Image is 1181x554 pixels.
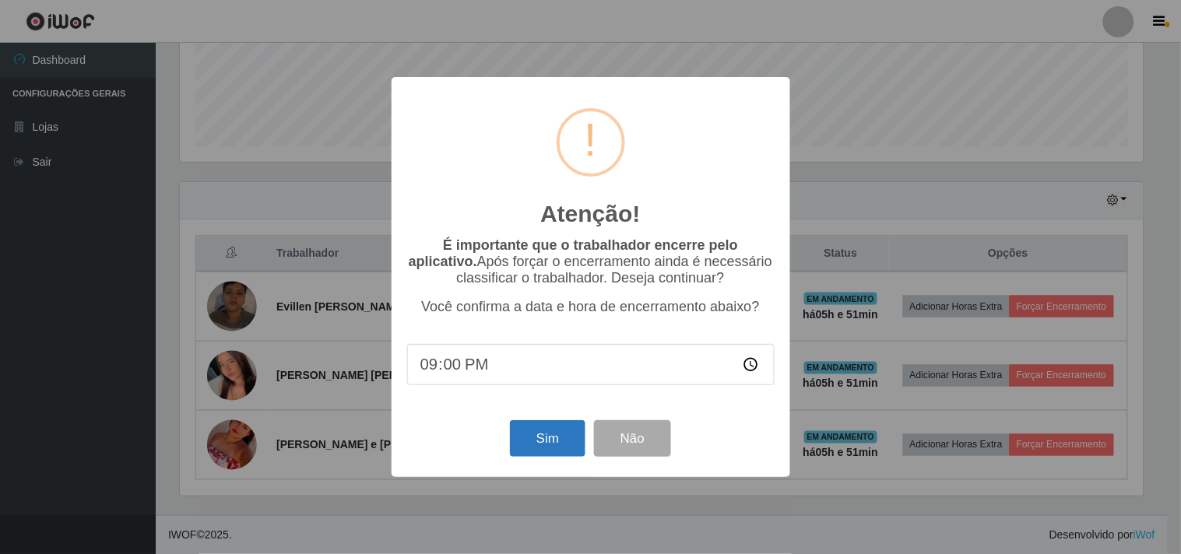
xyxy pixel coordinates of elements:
p: Após forçar o encerramento ainda é necessário classificar o trabalhador. Deseja continuar? [407,237,775,286]
button: Não [594,420,671,457]
h2: Atenção! [540,200,640,228]
b: É importante que o trabalhador encerre pelo aplicativo. [409,237,738,269]
button: Sim [510,420,585,457]
p: Você confirma a data e hora de encerramento abaixo? [407,299,775,315]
